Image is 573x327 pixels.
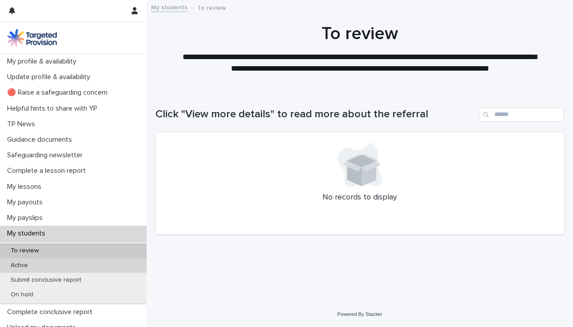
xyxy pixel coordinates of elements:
a: My students [151,2,187,12]
p: On hold [4,291,40,299]
h1: To review [155,23,564,44]
p: To review [4,247,46,255]
input: Search [480,108,564,122]
p: Complete conclusive report [4,308,99,316]
p: To review [197,2,226,12]
p: Complete a lesson report [4,167,93,175]
a: Powered By Stacker [337,311,382,317]
p: Active [4,262,35,269]
p: My lessons [4,183,48,191]
p: My students [4,229,52,238]
p: 🔴 Raise a safeguarding concern [4,88,115,97]
p: No records to display [166,193,553,203]
p: My profile & availability [4,57,84,66]
p: My payouts [4,198,50,207]
p: Guidance documents [4,136,79,144]
p: Safeguarding newsletter [4,151,90,160]
h1: Click "View more details" to read more about the referral [155,108,476,121]
p: Submit conclusive report [4,276,88,284]
p: My payslips [4,214,50,222]
p: Update profile & availability [4,73,97,81]
p: TP News [4,120,42,128]
img: M5nRWzHhSzIhMunXDL62 [7,29,57,47]
p: Helpful hints to share with YP [4,104,104,113]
